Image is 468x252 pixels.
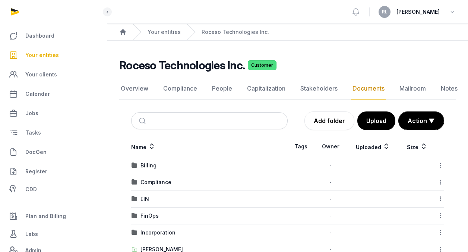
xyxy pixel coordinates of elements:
img: folder.svg [132,163,137,168]
td: - [314,224,347,241]
nav: Breadcrumb [107,24,468,41]
span: Customer [248,60,276,70]
button: Action ▼ [399,112,444,130]
nav: Tabs [119,78,456,100]
a: Compliance [162,78,199,100]
a: Your entities [6,46,101,64]
span: Register [25,167,47,176]
a: Mailroom [398,78,427,100]
img: folder.svg [132,196,137,202]
th: Tags [288,136,314,157]
button: Upload [357,111,395,130]
a: Capitalization [246,78,287,100]
a: People [211,78,234,100]
a: Add folder [304,111,354,130]
span: Your clients [25,70,57,79]
span: CDD [25,185,37,194]
h2: Roceso Technologies Inc. [119,59,245,72]
img: folder.svg [132,230,137,236]
a: Stakeholders [299,78,339,100]
a: Tasks [6,124,101,142]
td: - [314,157,347,174]
td: - [314,208,347,224]
img: folder.svg [132,213,137,219]
span: Calendar [25,89,50,98]
div: Incorporation [140,229,175,236]
a: Overview [119,78,150,100]
th: Name [131,136,288,157]
span: RL [382,10,388,14]
div: Compliance [140,179,171,186]
a: Your clients [6,66,101,84]
td: - [314,191,347,208]
span: DocGen [25,148,47,157]
a: Labs [6,225,101,243]
button: RL [379,6,390,18]
span: Plan and Billing [25,212,66,221]
a: CDD [6,182,101,197]
a: Documents [351,78,386,100]
div: FinOps [140,212,159,220]
a: Your entities [148,28,181,36]
th: Uploaded [347,136,399,157]
a: Register [6,163,101,180]
th: Owner [314,136,347,157]
td: - [314,174,347,191]
span: Tasks [25,128,41,137]
div: Billing [140,162,156,169]
a: Plan and Billing [6,207,101,225]
a: Dashboard [6,27,101,45]
img: folder.svg [132,179,137,185]
button: Submit [135,113,152,129]
a: Calendar [6,85,101,103]
a: Jobs [6,104,101,122]
span: Jobs [25,109,38,118]
a: DocGen [6,143,101,161]
span: [PERSON_NAME] [396,7,440,16]
span: Your entities [25,51,59,60]
span: Dashboard [25,31,54,40]
th: Size [399,136,435,157]
span: Labs [25,230,38,239]
a: Roceso Technologies Inc. [202,28,269,36]
a: Notes [439,78,459,100]
div: EIN [140,195,149,203]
